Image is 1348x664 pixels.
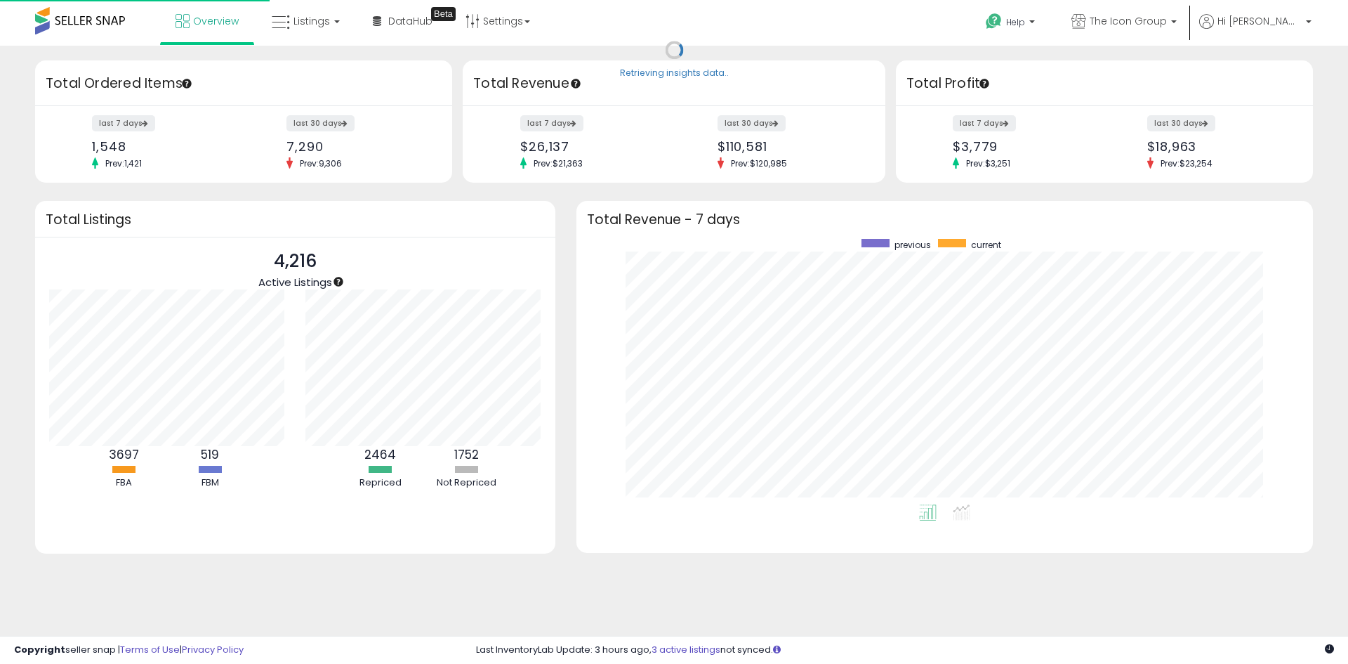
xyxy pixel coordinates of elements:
span: Active Listings [258,275,332,289]
span: Prev: 9,306 [293,157,349,169]
span: Prev: $120,985 [724,157,794,169]
span: Prev: 1,421 [98,157,149,169]
b: 3697 [109,446,139,463]
label: last 7 days [520,115,583,131]
h3: Total Revenue [473,74,875,93]
div: Not Repriced [425,476,509,490]
a: Hi [PERSON_NAME] [1199,14,1311,46]
div: 1,548 [92,139,233,154]
label: last 30 days [286,115,355,131]
div: FBA [81,476,166,490]
div: Tooltip anchor [978,77,991,90]
div: $3,779 [953,139,1094,154]
div: $110,581 [718,139,861,154]
span: DataHub [388,14,432,28]
div: Retrieving insights data.. [620,67,729,80]
b: 519 [201,446,219,463]
span: current [971,239,1001,251]
label: last 7 days [953,115,1016,131]
span: Listings [293,14,330,28]
span: Help [1006,16,1025,28]
div: 7,290 [286,139,428,154]
h3: Total Profit [906,74,1302,93]
h3: Total Listings [46,214,545,225]
b: 1752 [454,446,479,463]
p: 4,216 [258,248,332,275]
h3: Total Ordered Items [46,74,442,93]
i: Get Help [985,13,1003,30]
div: $26,137 [520,139,663,154]
label: last 30 days [1147,115,1215,131]
div: $18,963 [1147,139,1288,154]
label: last 7 days [92,115,155,131]
a: Help [974,2,1049,46]
span: The Icon Group [1090,14,1167,28]
div: Repriced [338,476,423,490]
span: Prev: $21,363 [527,157,590,169]
div: Tooltip anchor [569,77,582,90]
div: FBM [168,476,252,490]
span: Prev: $3,251 [959,157,1017,169]
div: Tooltip anchor [332,275,345,288]
span: Prev: $23,254 [1154,157,1220,169]
div: Tooltip anchor [431,7,456,21]
b: 2464 [364,446,396,463]
label: last 30 days [718,115,786,131]
div: Tooltip anchor [180,77,193,90]
span: previous [894,239,931,251]
h3: Total Revenue - 7 days [587,214,1302,225]
span: Hi [PERSON_NAME] [1217,14,1302,28]
span: Overview [193,14,239,28]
